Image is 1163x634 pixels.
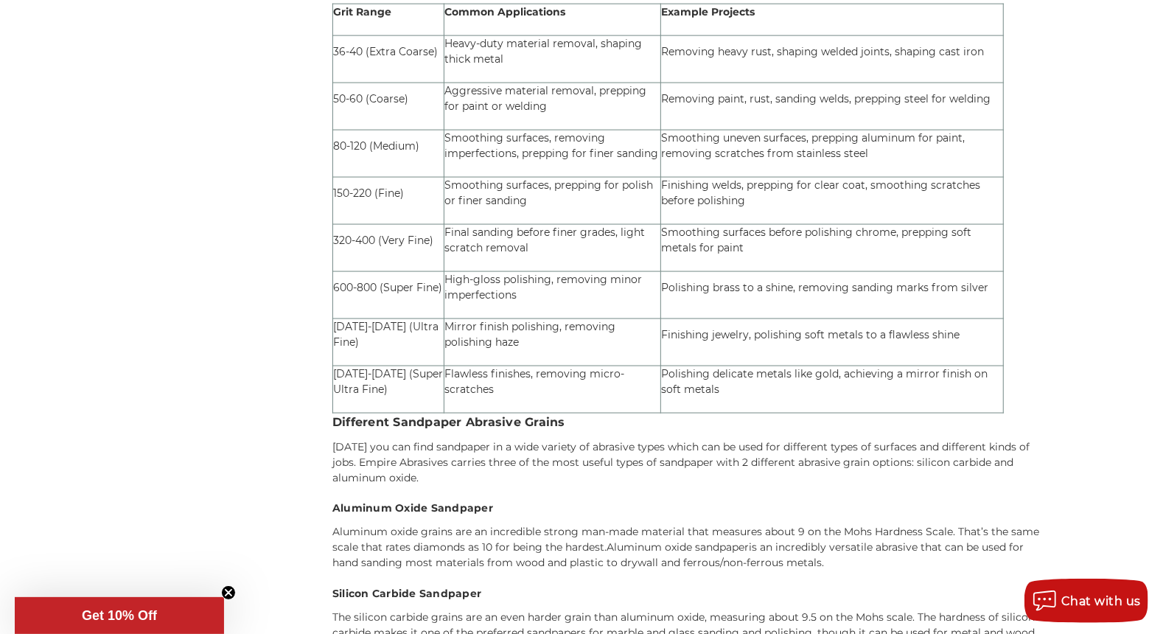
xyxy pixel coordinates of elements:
[1024,579,1148,623] button: Chat with us
[661,92,991,105] span: Removing paint, rust, sanding welds, prepping steel for welding
[333,281,442,294] span: 600-800 (Super Fine)
[661,131,965,160] span: Smoothing uneven surfaces, prepping aluminum for paint, removing scratches from stainless steel
[333,139,419,153] span: 80-120 (Medium)
[444,320,615,349] span: Mirror finish polishing, removing polishing haze
[333,92,408,105] span: 50-60 (Coarse)
[333,187,404,200] span: 150-220 (Fine)
[333,45,438,58] span: 36-40 (Extra Coarse)
[332,587,1041,602] h4: Silicon Carbide Sandpaper
[444,273,642,302] span: High-gloss polishing, removing minor imperfections
[607,541,749,554] a: Aluminum oxide sandpaper
[661,281,988,294] span: Polishing brass to a shine, removing sanding marks from silver
[444,5,565,18] strong: Common Applications
[444,178,653,207] span: Smoothing surfaces, prepping for polish or finer sanding
[333,367,443,396] span: [DATE]-[DATE] (Super Ultra Fine)
[661,226,971,254] span: Smoothing surfaces before polishing chrome, prepping soft metals for paint
[333,5,391,18] strong: Grit Range
[661,367,988,396] span: Polishing delicate metals like gold, achieving a mirror finish on soft metals
[1061,594,1141,608] span: Chat with us
[332,439,1041,486] p: [DATE] you can find sandpaper in a wide variety of abrasive types which can be used for different...
[661,45,984,58] span: Removing heavy rust, shaping welded joints, shaping cast iron
[82,608,157,623] span: Get 10% Off
[333,320,439,349] span: [DATE]-[DATE] (Ultra Fine)
[444,367,624,396] span: Flawless finishes, removing micro-scratches
[444,37,642,66] span: Heavy-duty material removal, shaping thick metal
[444,226,645,254] span: Final sanding before finer grades, light scratch removal
[661,178,980,207] span: Finishing welds, prepping for clear coat, smoothing scratches before polishing
[661,5,755,18] strong: Example Projects
[221,585,236,600] button: Close teaser
[444,131,658,160] span: Smoothing surfaces, removing imperfections, prepping for finer sanding
[661,328,960,341] span: Finishing jewelry, polishing soft metals to a flawless shine
[15,597,224,634] div: Get 10% OffClose teaser
[332,414,1041,431] h3: Different Sandpaper Abrasive Grains
[332,525,1041,571] p: Aluminum oxide grains are an incredible strong man-made material that measures about 9 on the Moh...
[332,501,1041,517] h4: Aluminum Oxide Sandpaper
[333,234,433,247] span: 320-400 (Very Fine)
[444,84,646,113] span: Aggressive material removal, prepping for paint or welding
